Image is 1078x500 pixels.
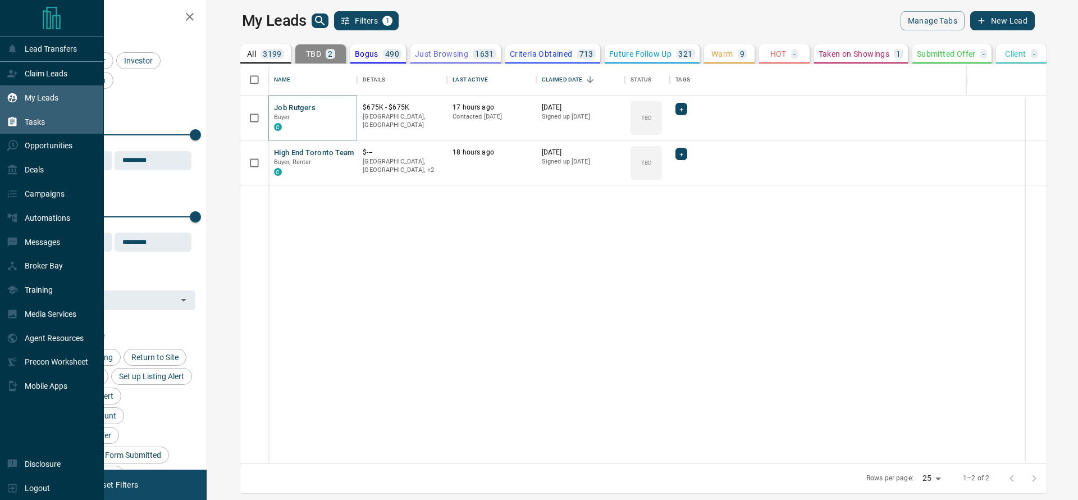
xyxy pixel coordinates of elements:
div: Name [274,64,291,96]
p: Taken on Showings [819,50,890,58]
span: Buyer, Renter [274,158,312,166]
button: search button [312,13,328,28]
button: Reset Filters [85,475,145,494]
div: + [675,148,687,160]
button: Sort [582,72,598,88]
h2: Filters [36,11,195,25]
p: $--- [363,148,441,157]
p: - [983,50,985,58]
p: 1631 [475,50,494,58]
p: TBD [306,50,321,58]
div: Claimed Date [536,64,625,96]
p: Rows per page: [866,474,913,483]
p: 3199 [263,50,282,58]
p: [DATE] [542,103,619,112]
p: Just Browsing [415,50,468,58]
div: + [675,103,687,115]
button: Open [176,292,191,308]
p: HOT [770,50,787,58]
p: [DATE] [542,148,619,157]
span: + [679,103,683,115]
p: Toronto, Vaughan [363,157,441,175]
p: Criteria Obtained [510,50,573,58]
button: Job Rutgers [274,103,316,113]
p: - [793,50,796,58]
p: Signed up [DATE] [542,157,619,166]
button: Filters1 [334,11,399,30]
p: Bogus [355,50,378,58]
p: 17 hours ago [453,103,530,112]
div: condos.ca [274,123,282,131]
div: Last Active [447,64,536,96]
div: Last Active [453,64,487,96]
p: Signed up [DATE] [542,112,619,121]
span: Investor [120,56,157,65]
p: Future Follow Up [609,50,672,58]
p: TBD [641,158,652,167]
button: New Lead [970,11,1035,30]
button: Manage Tabs [901,11,965,30]
span: Return to Site [127,353,182,362]
p: Submitted Offer [917,50,976,58]
button: High End Toronto Team [274,148,354,158]
div: Tags [675,64,690,96]
span: + [679,148,683,160]
p: [GEOGRAPHIC_DATA], [GEOGRAPHIC_DATA] [363,112,441,130]
p: - [1033,50,1035,58]
span: 1 [383,17,391,25]
p: $675K - $675K [363,103,441,112]
p: TBD [641,113,652,122]
p: 713 [579,50,593,58]
div: Status [625,64,670,96]
p: Client [1005,50,1026,58]
p: 490 [385,50,399,58]
p: Contacted [DATE] [453,112,530,121]
h1: My Leads [242,12,307,30]
p: All [247,50,256,58]
p: 321 [678,50,692,58]
div: 25 [918,470,945,487]
div: Details [363,64,385,96]
span: Set up Listing Alert [115,372,188,381]
p: 2 [328,50,332,58]
div: Investor [116,52,161,69]
div: Details [357,64,447,96]
div: Claimed Date [542,64,583,96]
p: 9 [740,50,744,58]
div: condos.ca [274,168,282,176]
p: 18 hours ago [453,148,530,157]
div: Tags [670,64,1026,96]
div: Return to Site [124,349,186,366]
p: 1–2 of 2 [963,474,989,483]
div: Name [268,64,357,96]
div: Status [631,64,651,96]
span: Buyer [274,113,290,121]
p: Warm [711,50,733,58]
p: 1 [896,50,901,58]
div: Set up Listing Alert [111,368,192,385]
